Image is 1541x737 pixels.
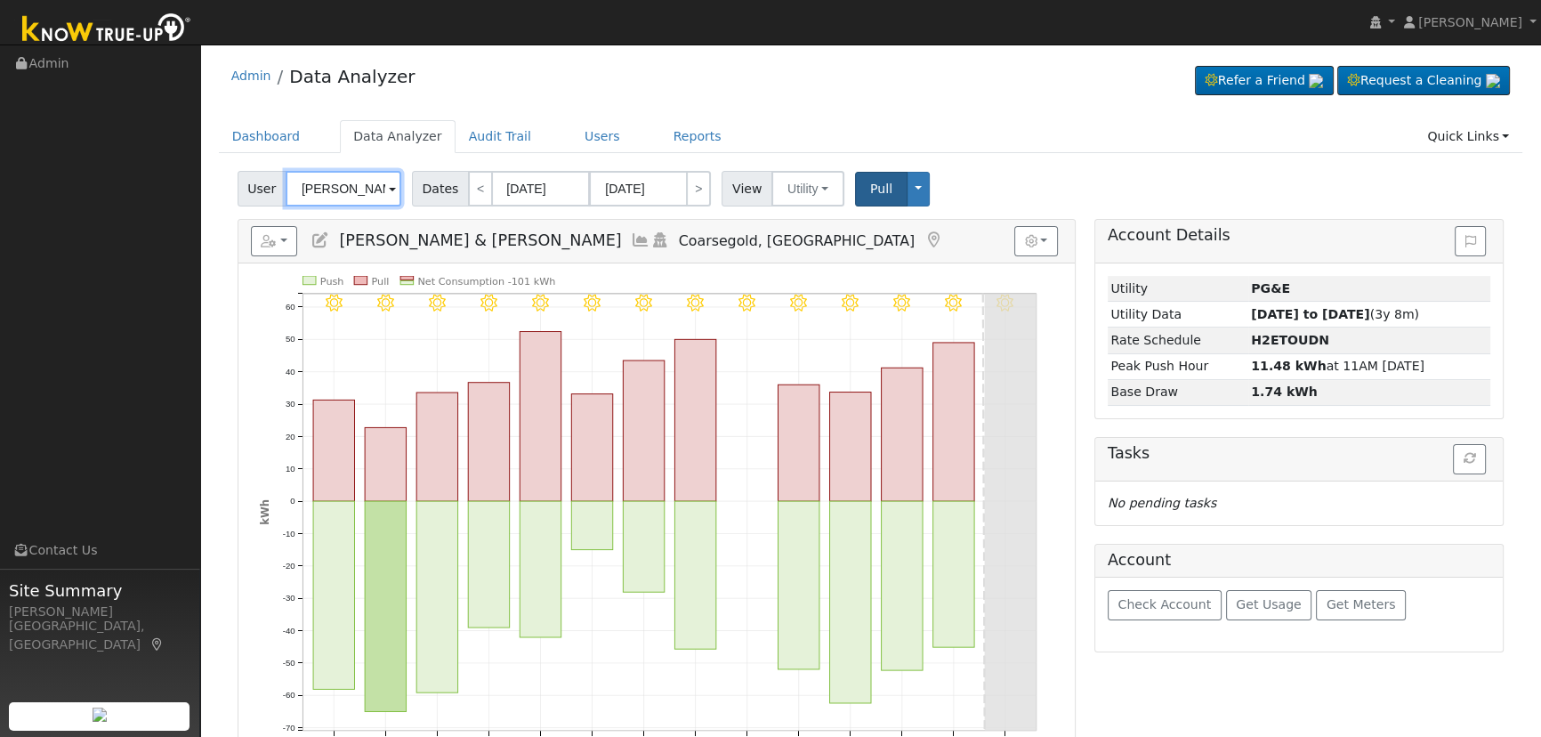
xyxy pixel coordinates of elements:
[325,295,342,312] i: 8/18 - Clear
[1108,302,1248,328] td: Utility Data
[674,501,715,649] rect: onclick=""
[1337,66,1510,96] a: Request a Cleaning
[286,302,295,312] text: 60
[9,617,190,654] div: [GEOGRAPHIC_DATA], [GEOGRAPHIC_DATA]
[93,708,107,722] img: retrieve
[282,658,294,668] text: -50
[1309,74,1323,88] img: retrieve
[311,231,330,249] a: Edit User (6620)
[722,171,772,207] span: View
[289,66,415,87] a: Data Analyzer
[571,501,612,549] rect: onclick=""
[258,499,270,525] text: kWh
[416,393,457,501] rect: onclick=""
[1251,359,1326,373] strong: 11.48 kWh
[282,529,294,539] text: -10
[1316,590,1406,620] button: Get Meters
[282,690,294,700] text: -60
[377,295,394,312] i: 8/19 - Clear
[778,385,819,501] rect: onclick=""
[687,295,704,312] i: 8/25 - Clear
[1251,385,1318,399] strong: 1.74 kWh
[571,394,612,502] rect: onclick=""
[286,171,401,207] input: Select a User
[881,368,922,501] rect: onclick=""
[429,295,446,312] i: 8/20 - Clear
[1414,120,1522,153] a: Quick Links
[932,343,973,501] rect: onclick=""
[686,171,711,207] a: >
[1248,353,1491,379] td: at 11AM [DATE]
[571,120,633,153] a: Users
[468,501,509,628] rect: onclick=""
[365,501,406,711] rect: onclick=""
[584,295,601,312] i: 8/23 - MostlyClear
[520,332,561,502] rect: onclick=""
[282,593,294,603] text: -30
[282,723,294,733] text: -70
[893,295,910,312] i: 8/29 - Clear
[631,231,650,249] a: Multi-Series Graph
[149,637,165,652] a: Map
[1108,551,1171,569] h5: Account
[870,182,892,196] span: Pull
[1418,15,1522,29] span: [PERSON_NAME]
[286,367,295,377] text: 40
[286,335,295,344] text: 50
[1455,226,1486,256] button: Issue History
[286,432,295,441] text: 20
[635,295,652,312] i: 8/24 - Clear
[842,295,859,312] i: 8/28 - Clear
[1117,597,1211,611] span: Check Account
[660,120,735,153] a: Reports
[932,501,973,647] rect: onclick=""
[286,464,295,474] text: 10
[924,231,943,249] a: Map
[320,276,344,288] text: Push
[1108,276,1248,302] td: Utility
[313,401,354,502] rect: onclick=""
[738,295,755,312] i: 8/26 - Clear
[480,295,497,312] i: 8/21 - MostlyClear
[231,69,271,83] a: Admin
[829,393,870,502] rect: onclick=""
[1453,444,1486,474] button: Refresh
[1236,597,1301,611] span: Get Usage
[365,428,406,502] rect: onclick=""
[881,501,922,670] rect: onclick=""
[339,231,621,249] span: [PERSON_NAME] & [PERSON_NAME]
[945,295,962,312] i: 8/30 - Clear
[219,120,314,153] a: Dashboard
[416,501,457,692] rect: onclick=""
[679,232,916,249] span: Coarsegold, [GEOGRAPHIC_DATA]
[674,339,715,501] rect: onclick=""
[13,10,200,50] img: Know True-Up
[1108,444,1490,463] h5: Tasks
[532,295,549,312] i: 8/22 - MostlyClear
[623,501,664,592] rect: onclick=""
[1108,590,1222,620] button: Check Account
[855,172,908,207] button: Pull
[1108,496,1216,510] i: No pending tasks
[1108,328,1248,353] td: Rate Schedule
[771,171,844,207] button: Utility
[468,383,509,501] rect: onclick=""
[1486,74,1500,88] img: retrieve
[238,171,286,207] span: User
[1327,597,1396,611] span: Get Meters
[371,276,389,288] text: Pull
[1251,333,1329,347] strong: P
[340,120,456,153] a: Data Analyzer
[520,501,561,637] rect: onclick=""
[468,171,493,207] a: <
[790,295,807,312] i: 8/27 - Clear
[282,626,294,636] text: -40
[1226,590,1312,620] button: Get Usage
[286,399,295,409] text: 30
[650,231,670,249] a: Login As (last 08/29/2025 7:28:51 PM)
[412,171,469,207] span: Dates
[623,360,664,501] rect: onclick=""
[1195,66,1334,96] a: Refer a Friend
[9,579,190,603] span: Site Summary
[1251,281,1290,296] strong: ID: 7260258, authorized: 02/25/22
